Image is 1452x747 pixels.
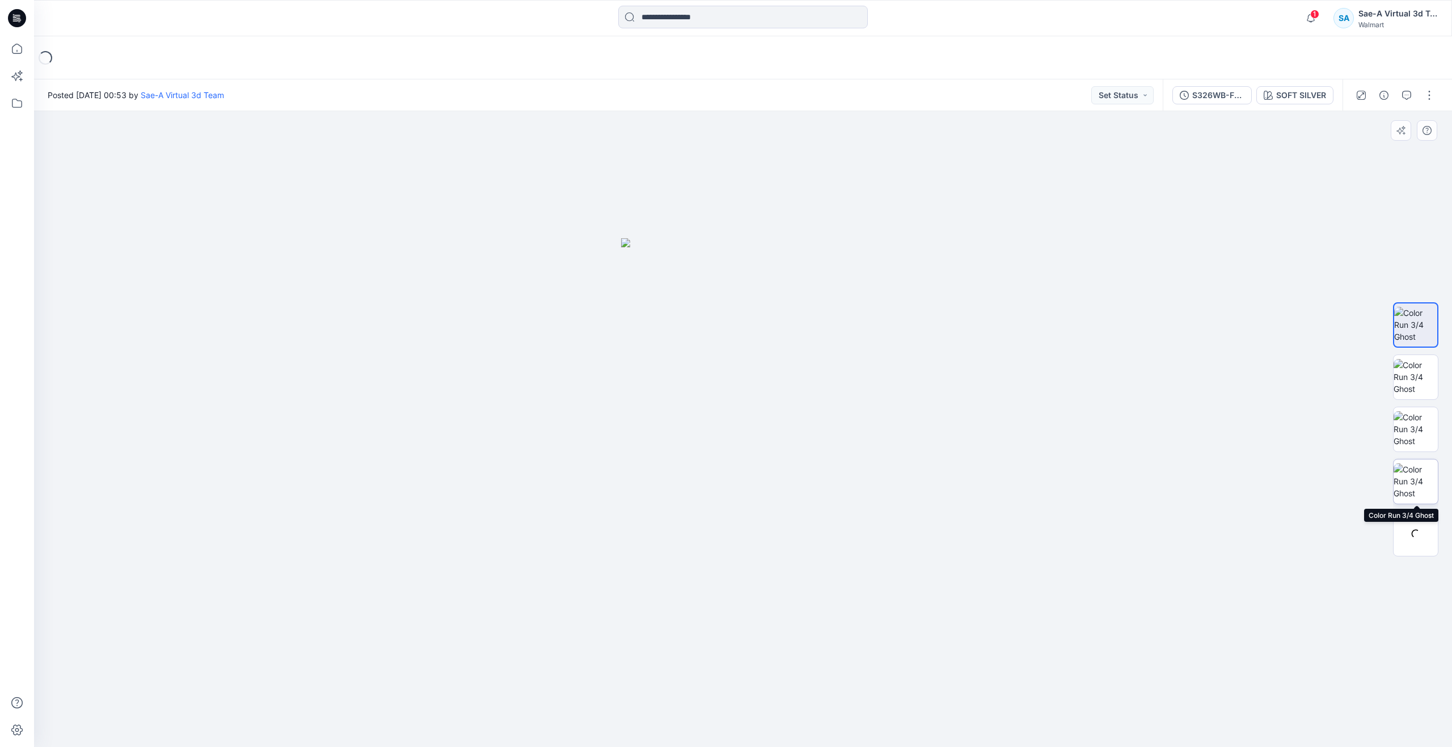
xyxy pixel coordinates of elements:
img: Color Run 3/4 Ghost [1394,359,1438,395]
div: SOFT SILVER [1276,89,1326,102]
span: Posted [DATE] 00:53 by [48,89,224,101]
div: S326WB-FF01_SOFT SILVER [1192,89,1244,102]
button: Details [1375,86,1393,104]
button: S326WB-FF01_SOFT SILVER [1172,86,1252,104]
div: Walmart [1358,20,1438,29]
a: Sae-A Virtual 3d Team [141,90,224,100]
div: SA [1333,8,1354,28]
div: Sae-A Virtual 3d Team [1358,7,1438,20]
img: Color Run 3/4 Ghost [1394,463,1438,499]
img: Color Run 3/4 Ghost [1394,307,1437,343]
button: SOFT SILVER [1256,86,1333,104]
img: Color Run 3/4 Ghost [1394,411,1438,447]
span: 1 [1310,10,1319,19]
